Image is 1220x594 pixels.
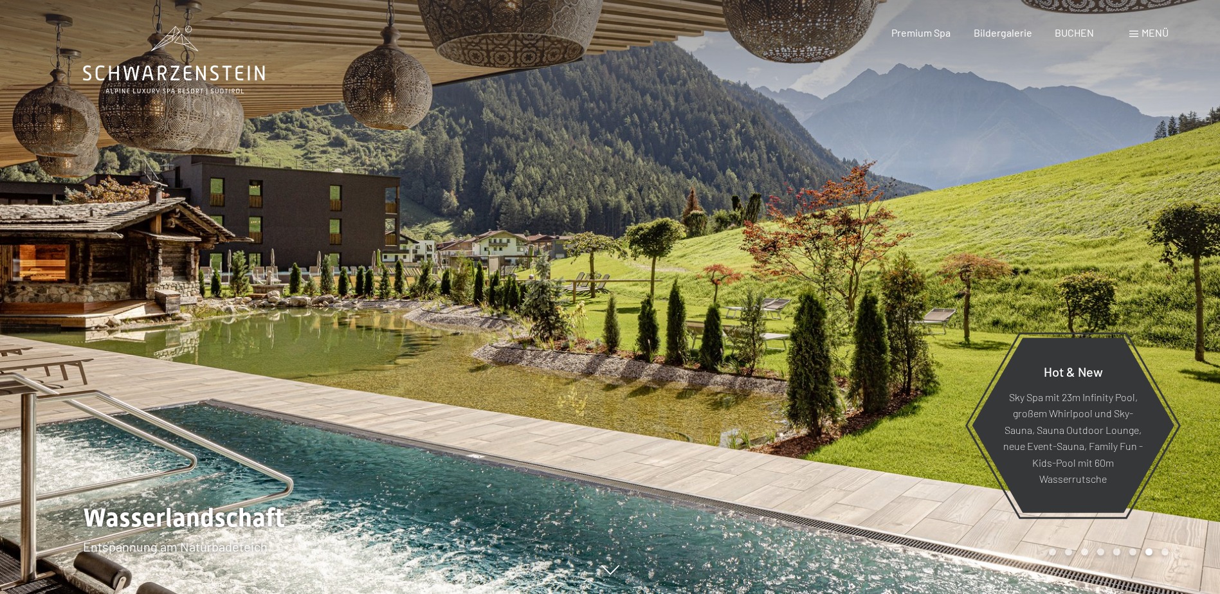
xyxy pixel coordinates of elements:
div: Carousel Page 5 [1113,548,1120,555]
div: Carousel Page 4 [1097,548,1104,555]
a: Bildergalerie [974,26,1032,39]
a: Hot & New Sky Spa mit 23m Infinity Pool, großem Whirlpool und Sky-Sauna, Sauna Outdoor Lounge, ne... [971,337,1175,514]
a: BUCHEN [1055,26,1094,39]
a: Premium Spa [891,26,951,39]
span: Menü [1142,26,1169,39]
div: Carousel Page 2 [1065,548,1072,555]
div: Carousel Page 8 [1161,548,1169,555]
div: Carousel Page 3 [1081,548,1088,555]
div: Carousel Page 6 [1129,548,1136,555]
span: Hot & New [1044,363,1103,379]
div: Carousel Page 1 [1049,548,1056,555]
div: Carousel Page 7 (Current Slide) [1145,548,1152,555]
div: Carousel Pagination [1044,548,1169,555]
p: Sky Spa mit 23m Infinity Pool, großem Whirlpool und Sky-Sauna, Sauna Outdoor Lounge, neue Event-S... [1003,388,1143,487]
